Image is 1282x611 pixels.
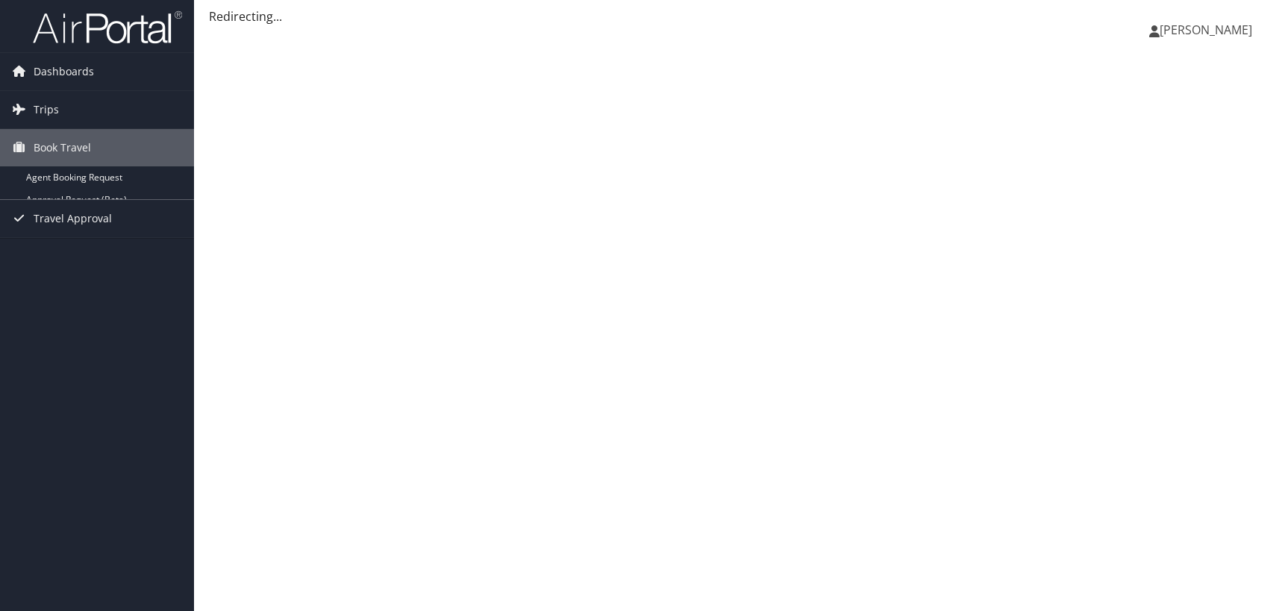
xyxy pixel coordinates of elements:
span: Trips [34,91,59,128]
div: Redirecting... [209,7,1267,25]
span: [PERSON_NAME] [1160,22,1252,38]
a: [PERSON_NAME] [1149,7,1267,52]
span: Travel Approval [34,200,112,237]
span: Dashboards [34,53,94,90]
img: airportal-logo.png [33,10,182,45]
span: Book Travel [34,129,91,166]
